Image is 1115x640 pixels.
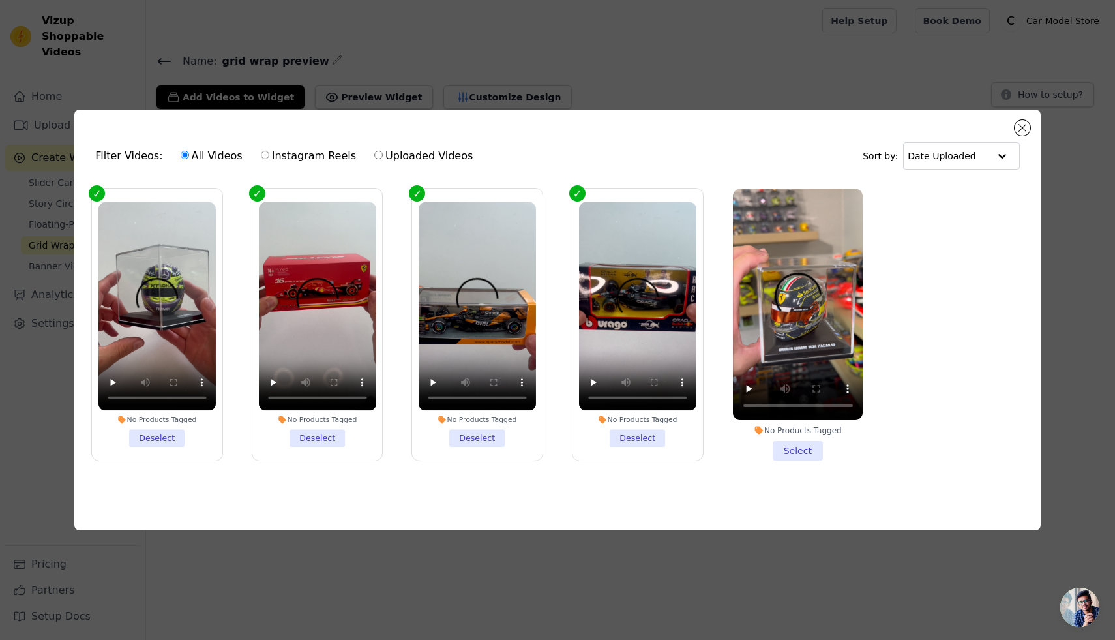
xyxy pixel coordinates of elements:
div: Sort by: [863,142,1020,170]
div: No Products Tagged [259,415,376,424]
button: Close modal [1015,120,1030,136]
div: Filter Videos: [95,141,480,171]
label: Instagram Reels [260,147,357,164]
label: Uploaded Videos [374,147,473,164]
div: No Products Tagged [733,425,863,436]
div: No Products Tagged [419,415,536,424]
div: No Products Tagged [579,415,696,424]
a: Open chat [1060,588,1099,627]
div: No Products Tagged [98,415,216,424]
label: All Videos [180,147,243,164]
